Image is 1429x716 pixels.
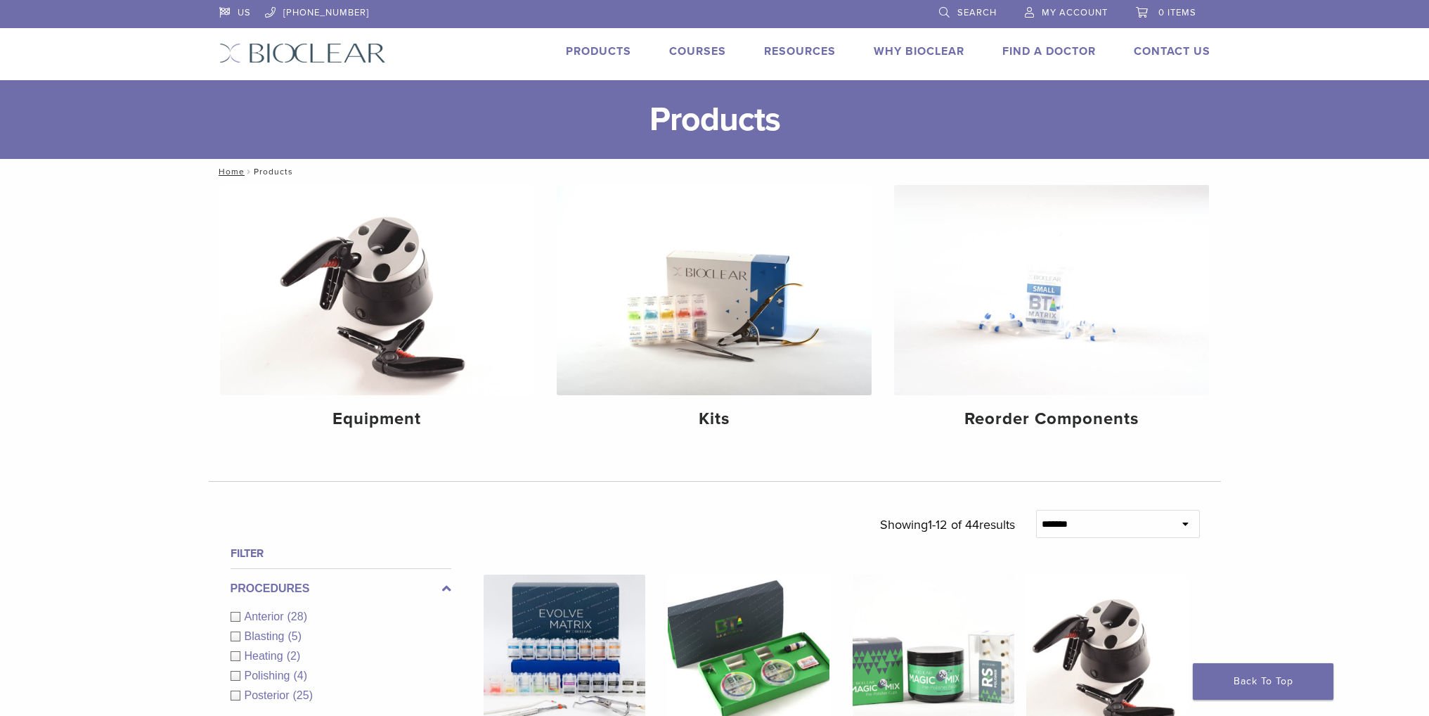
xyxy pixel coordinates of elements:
[957,7,997,18] span: Search
[293,689,313,701] span: (25)
[1158,7,1196,18] span: 0 items
[905,407,1198,432] h4: Reorder Components
[231,407,524,432] h4: Equipment
[220,185,535,441] a: Equipment
[566,44,631,58] a: Products
[568,407,860,432] h4: Kits
[880,510,1015,539] p: Showing results
[287,650,301,662] span: (2)
[209,159,1221,184] nav: Products
[220,185,535,395] img: Equipment
[1002,44,1096,58] a: Find A Doctor
[287,610,307,622] span: (28)
[928,517,979,532] span: 1-12 of 44
[1042,7,1108,18] span: My Account
[245,689,293,701] span: Posterior
[894,185,1209,441] a: Reorder Components
[287,630,302,642] span: (5)
[245,610,287,622] span: Anterior
[245,650,287,662] span: Heating
[214,167,245,177] a: Home
[669,44,726,58] a: Courses
[245,168,254,175] span: /
[874,44,964,58] a: Why Bioclear
[293,670,307,682] span: (4)
[245,630,288,642] span: Blasting
[245,670,294,682] span: Polishing
[557,185,872,395] img: Kits
[219,43,386,63] img: Bioclear
[231,545,451,562] h4: Filter
[894,185,1209,395] img: Reorder Components
[764,44,836,58] a: Resources
[557,185,872,441] a: Kits
[231,580,451,597] label: Procedures
[1134,44,1210,58] a: Contact Us
[1193,663,1333,700] a: Back To Top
